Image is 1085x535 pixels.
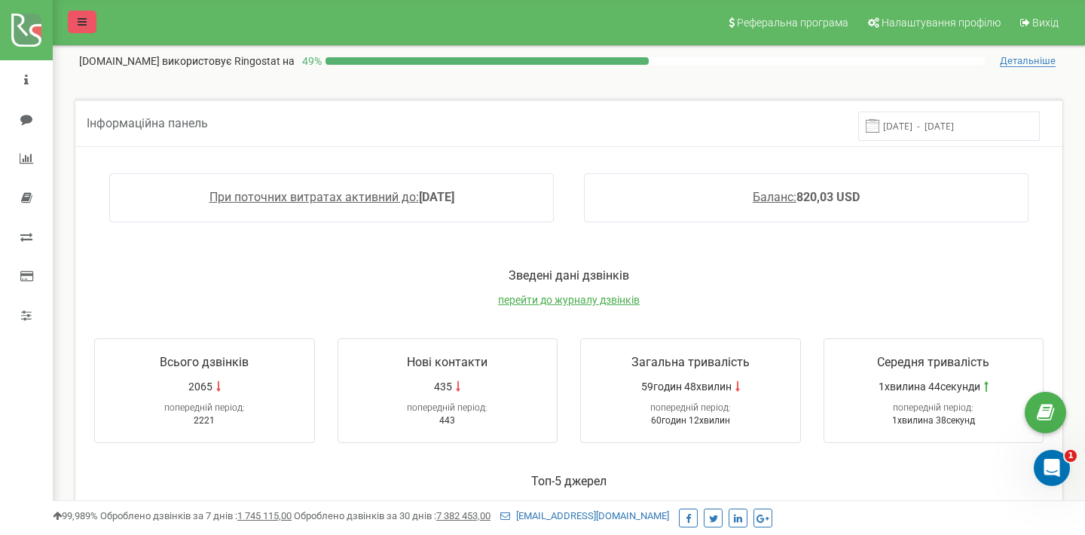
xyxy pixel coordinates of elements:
iframe: Intercom live chat [1034,450,1070,486]
span: Оброблено дзвінків за 30 днів : [294,510,491,521]
span: Оброблено дзвінків за 7 днів : [100,510,292,521]
span: попередній період: [164,402,245,413]
span: 1хвилина 38секунд [892,415,975,426]
a: перейти до звітів аналітики [501,500,637,512]
span: 443 [439,415,455,426]
span: 1хвилина 44секунди [879,379,980,394]
span: Всього дзвінків [160,355,249,369]
span: Нові контакти [407,355,487,369]
span: Зведені дані дзвінків [509,268,629,283]
span: 1 [1065,450,1077,462]
span: Реферальна програма [737,17,848,29]
span: Баланс: [753,190,796,204]
span: 2221 [194,415,215,426]
span: Toп-5 джерел [531,474,607,488]
span: 2065 [188,379,212,394]
span: Вихід [1032,17,1059,29]
span: При поточних витратах активний до: [209,190,419,204]
span: Детальніше [1000,55,1056,67]
span: Налаштування профілю [882,17,1001,29]
a: [EMAIL_ADDRESS][DOMAIN_NAME] [500,510,669,521]
span: використовує Ringostat на [162,55,295,67]
span: Середня тривалість [877,355,989,369]
span: попередній період: [650,402,731,413]
a: перейти до журналу дзвінків [498,294,640,306]
img: ringostat logo [11,14,41,47]
p: [DOMAIN_NAME] [79,53,295,69]
span: Інформаційна панель [87,116,208,130]
span: 99,989% [53,510,98,521]
span: Загальна тривалість [631,355,750,369]
span: попередній період: [893,402,973,413]
p: 49 % [295,53,325,69]
span: 60годин 12хвилин [651,415,730,426]
span: 59годин 48хвилин [641,379,732,394]
a: При поточних витратах активний до:[DATE] [209,190,454,204]
u: 1 745 115,00 [237,510,292,521]
a: Баланс:820,03 USD [753,190,860,204]
span: попередній період: [407,402,487,413]
u: 7 382 453,00 [436,510,491,521]
span: 435 [434,379,452,394]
